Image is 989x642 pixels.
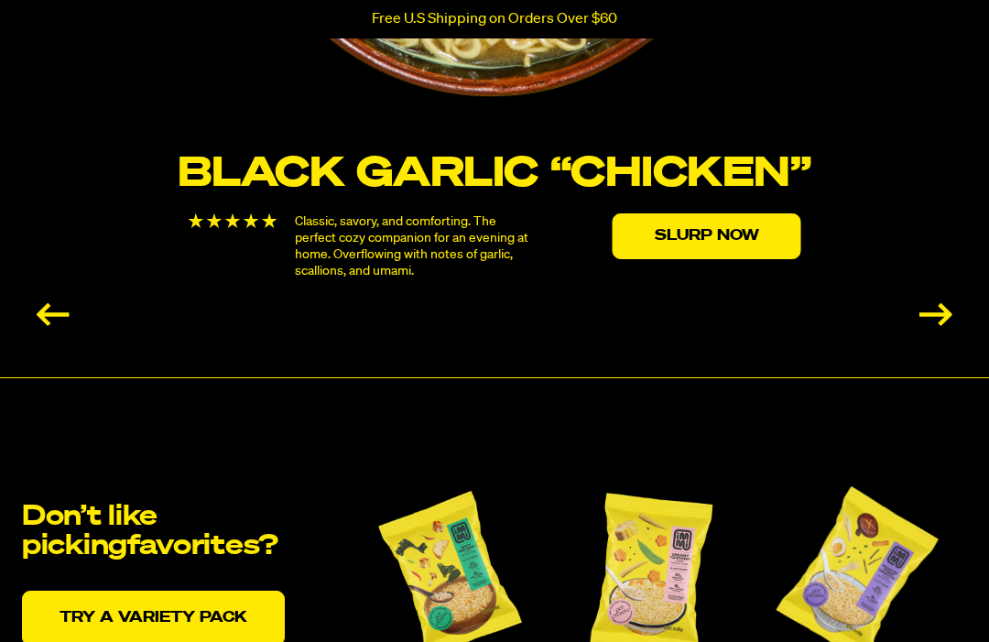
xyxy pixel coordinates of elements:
h2: Don’t like picking favorites? [22,503,315,561]
div: Previous slide [37,303,70,326]
h3: Black Garlic “Chicken” [177,154,813,195]
p: Classic, savory, and comforting. The perfect cozy companion for an evening at home. Overflowing w... [295,213,536,279]
a: Slurp Now [613,213,801,259]
div: Next slide [919,303,952,326]
p: Free U.S Shipping on Orders Over $60 [372,11,617,27]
